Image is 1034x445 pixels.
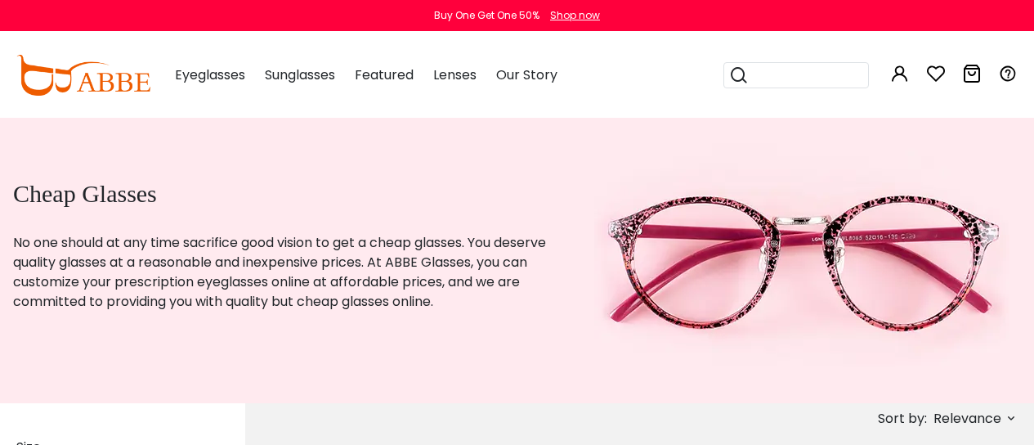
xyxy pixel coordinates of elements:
span: Sunglasses [265,65,335,84]
p: No one should at any time sacrifice good vision to get a cheap glasses. You deserve quality glass... [13,233,553,312]
h1: Cheap Glasses [13,179,553,209]
span: Our Story [496,65,557,84]
a: Shop now [542,8,600,22]
img: cheap glasses [594,117,1009,403]
span: Eyeglasses [175,65,245,84]
img: abbeglasses.com [16,55,150,96]
div: Buy One Get One 50% [434,8,539,23]
span: Sort by: [878,409,927,428]
div: Shop now [550,8,600,23]
span: Relevance [933,404,1001,434]
span: Lenses [433,65,477,84]
span: Featured [355,65,414,84]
